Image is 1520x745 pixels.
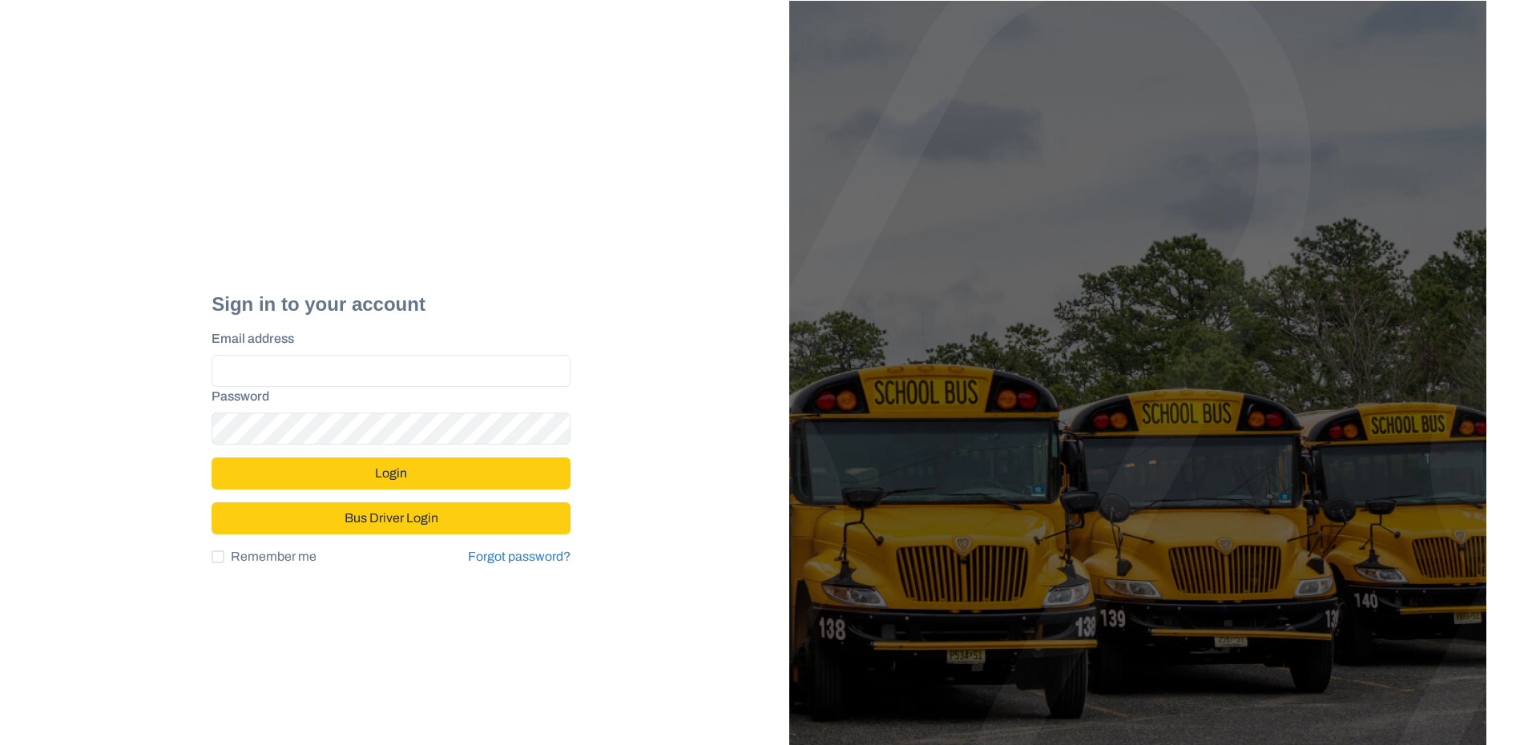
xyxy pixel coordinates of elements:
[231,547,316,566] span: Remember me
[212,387,561,406] label: Password
[212,329,561,348] label: Email address
[212,457,571,489] button: Login
[468,550,571,563] a: Forgot password?
[212,502,571,534] button: Bus Driver Login
[212,504,571,517] a: Bus Driver Login
[212,293,571,316] h2: Sign in to your account
[468,547,571,566] a: Forgot password?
